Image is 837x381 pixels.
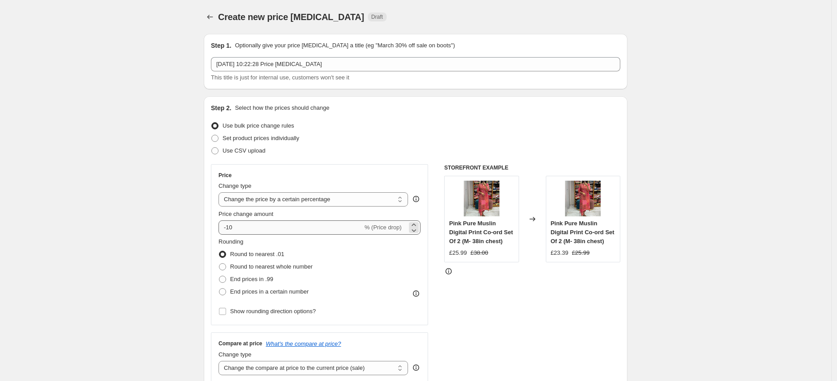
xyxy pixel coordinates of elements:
[464,181,499,216] img: WhatsAppImage2023-12-27at11.53.38PM_80x.jpg
[230,263,313,270] span: Round to nearest whole number
[219,182,252,189] span: Change type
[211,57,620,71] input: 30% off holiday sale
[449,249,467,256] span: £25.99
[211,104,231,112] h2: Step 2.
[223,135,299,141] span: Set product prices individually
[211,74,349,81] span: This title is just for internal use, customers won't see it
[449,220,513,244] span: Pink Pure Muslin Digital Print Co-ord Set Of 2 (M- 38in chest)
[219,211,273,217] span: Price change amount
[219,172,231,179] h3: Price
[223,147,265,154] span: Use CSV upload
[204,11,216,23] button: Price change jobs
[219,220,363,235] input: -15
[230,308,316,315] span: Show rounding direction options?
[470,249,488,256] span: £38.00
[412,195,421,203] div: help
[211,41,231,50] h2: Step 1.
[219,238,243,245] span: Rounding
[444,164,620,171] h6: STOREFRONT EXAMPLE
[551,220,614,244] span: Pink Pure Muslin Digital Print Co-ord Set Of 2 (M- 38in chest)
[235,104,330,112] p: Select how the prices should change
[223,122,294,129] span: Use bulk price change rules
[230,276,273,282] span: End prices in .99
[364,224,401,231] span: % (Price drop)
[266,340,341,347] button: What's the compare at price?
[230,288,309,295] span: End prices in a certain number
[371,13,383,21] span: Draft
[230,251,284,257] span: Round to nearest .01
[219,340,262,347] h3: Compare at price
[412,363,421,372] div: help
[219,351,252,358] span: Change type
[572,249,590,256] span: £25.99
[551,249,569,256] span: £23.39
[235,41,455,50] p: Optionally give your price [MEDICAL_DATA] a title (eg "March 30% off sale on boots")
[218,12,364,22] span: Create new price [MEDICAL_DATA]
[565,181,601,216] img: WhatsAppImage2023-12-27at11.53.38PM_80x.jpg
